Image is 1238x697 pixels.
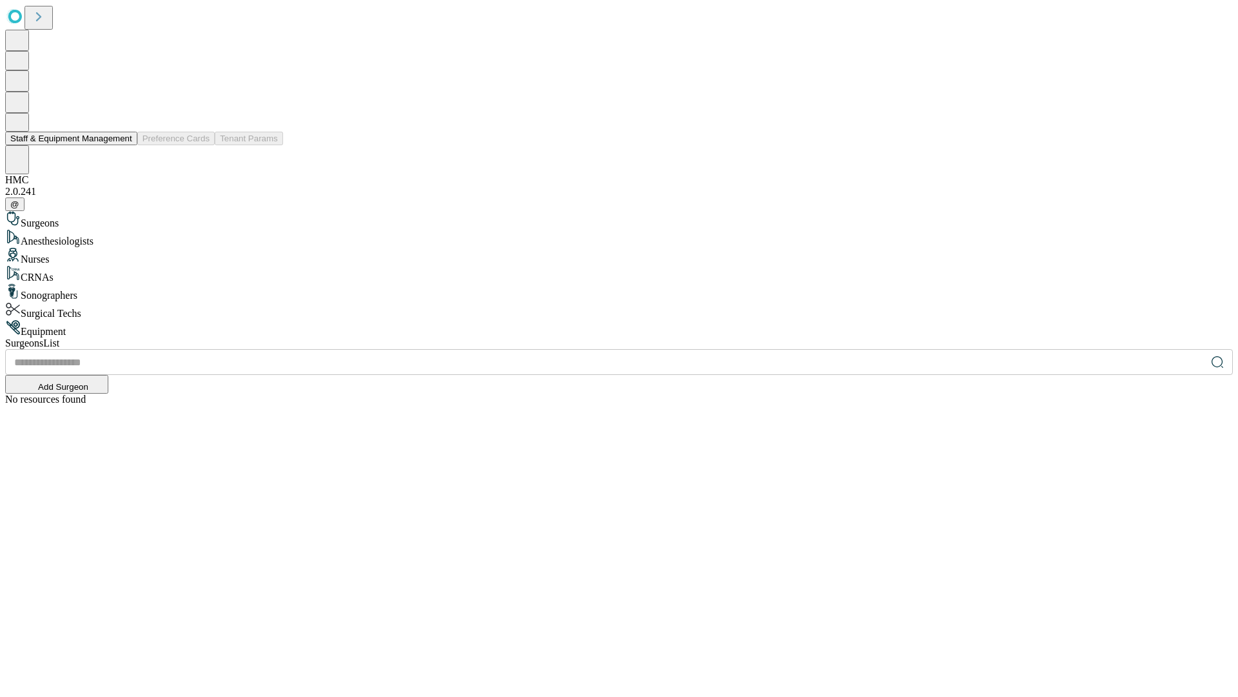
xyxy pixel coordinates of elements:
[5,394,1233,405] div: No resources found
[5,197,25,211] button: @
[5,174,1233,186] div: HMC
[5,265,1233,283] div: CRNAs
[215,132,283,145] button: Tenant Params
[5,186,1233,197] div: 2.0.241
[5,247,1233,265] div: Nurses
[5,283,1233,301] div: Sonographers
[5,375,108,394] button: Add Surgeon
[5,229,1233,247] div: Anesthesiologists
[5,338,1233,349] div: Surgeons List
[38,382,88,392] span: Add Surgeon
[5,319,1233,338] div: Equipment
[5,211,1233,229] div: Surgeons
[5,301,1233,319] div: Surgical Techs
[10,199,19,209] span: @
[5,132,137,145] button: Staff & Equipment Management
[137,132,215,145] button: Preference Cards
